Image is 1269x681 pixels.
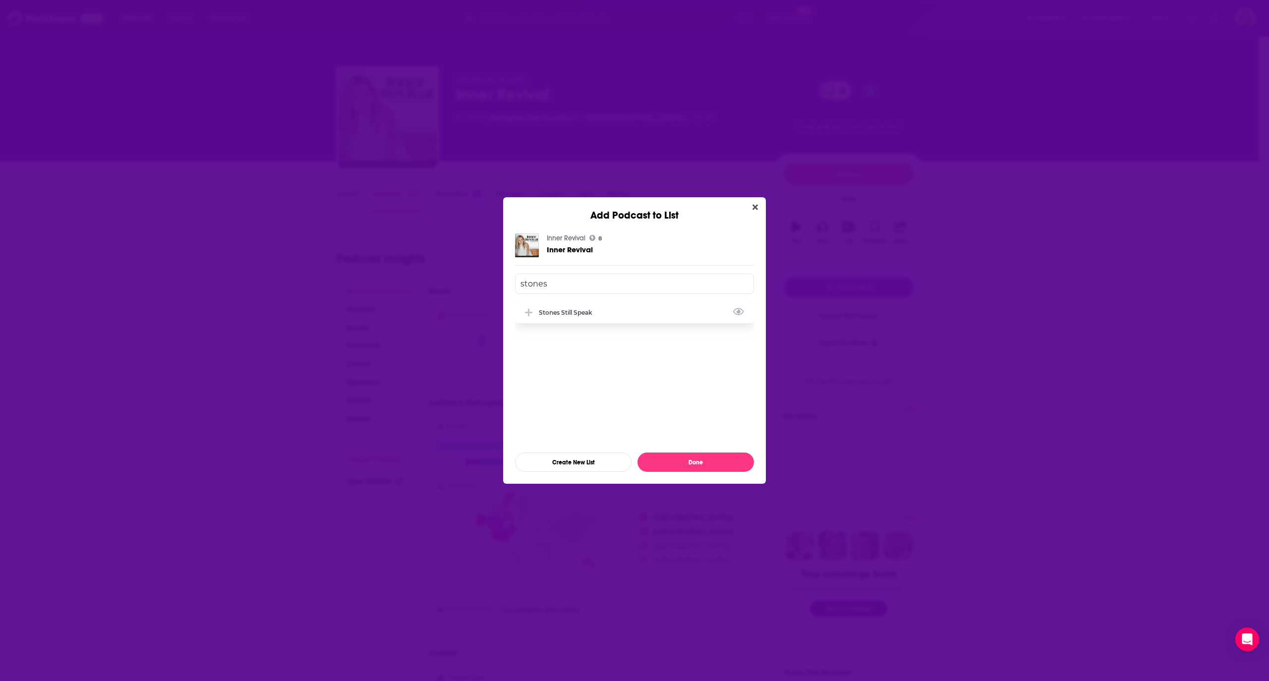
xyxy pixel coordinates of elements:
div: Add Podcast To List [515,274,754,472]
a: Inner Revival [547,234,585,242]
span: 8 [598,236,602,241]
input: Search lists [515,274,754,294]
div: Add Podcast to List [503,197,766,222]
button: Create New List [515,453,632,472]
div: Open Intercom Messenger [1235,627,1259,651]
a: Inner Revival [547,245,593,254]
button: Close [749,201,762,214]
div: Stones Still Speak [515,301,754,323]
a: 8 [589,235,602,241]
button: View Link [592,314,598,315]
button: Done [637,453,754,472]
img: Inner Revival [515,233,539,257]
div: Stones Still Speak [539,309,598,316]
